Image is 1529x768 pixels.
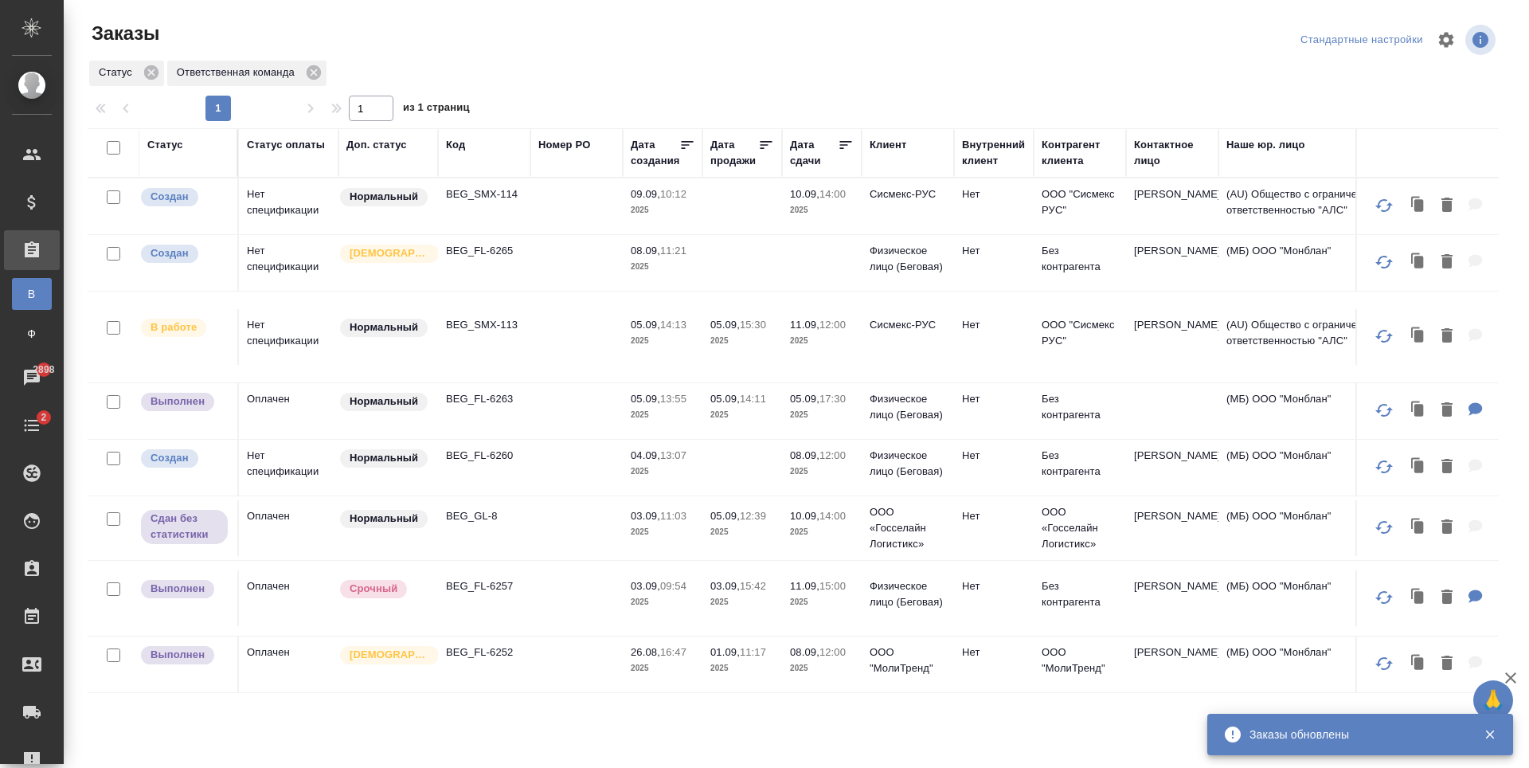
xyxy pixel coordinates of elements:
div: Доп. статус [346,137,407,153]
p: 10.09, [790,188,819,200]
div: Выставляется автоматически при создании заказа [139,186,229,208]
p: 14:13 [660,319,686,331]
p: 16:47 [660,646,686,658]
div: Контактное лицо [1134,137,1210,169]
td: (AU) Общество с ограниченной ответственностью "АЛС" [1218,309,1410,365]
p: 2025 [790,202,854,218]
p: Нет [962,317,1026,333]
p: 2025 [631,407,694,423]
p: 12:00 [819,646,846,658]
p: BEG_SMX-113 [446,317,522,333]
a: 2 [4,406,60,445]
p: Нет [962,448,1026,464]
p: 2025 [790,594,854,610]
div: Наше юр. лицо [1226,137,1305,153]
p: 12:39 [740,510,766,522]
p: 15:42 [740,580,766,592]
a: В [12,278,52,310]
button: Обновить [1365,578,1403,617]
td: [PERSON_NAME] [1126,440,1218,496]
div: Выставляется автоматически при создании заказа [139,243,229,264]
p: Нормальный [350,511,418,527]
p: Нет [962,645,1026,660]
p: 2025 [631,524,694,540]
div: Статус по умолчанию для стандартных заказов [338,186,430,208]
td: Оплачен [239,637,338,692]
div: Статус по умолчанию для стандартных заказов [338,448,430,469]
p: Без контрагента [1042,391,1118,423]
p: 17:30 [819,393,846,405]
div: Выставляет ПМ, когда заказ сдан КМу, но начисления еще не проведены [139,508,229,546]
div: Контрагент клиента [1042,137,1118,169]
button: Обновить [1365,448,1403,486]
p: Физическое лицо (Беговая) [870,391,946,423]
td: Оплачен [239,383,338,439]
td: [PERSON_NAME] [1126,500,1218,556]
td: (МБ) ООО "Монблан" [1218,637,1410,692]
a: Ф [12,318,52,350]
button: Клонировать [1403,320,1433,353]
p: Нет [962,508,1026,524]
p: 2025 [710,333,774,349]
p: Нет [962,578,1026,594]
p: ООО "МолиТренд" [870,645,946,676]
p: 11:21 [660,245,686,257]
p: 14:00 [819,188,846,200]
td: Нет спецификации [239,440,338,496]
p: 05.09, [631,319,660,331]
p: 11.09, [790,580,819,592]
button: Удалить [1433,511,1461,544]
div: Выставляет ПМ после принятия заказа от КМа [139,317,229,339]
td: [PERSON_NAME] [1126,178,1218,234]
p: Статус [99,65,138,80]
div: Статус по умолчанию для стандартных заказов [338,508,430,530]
div: Дата сдачи [790,137,838,169]
td: (AU) Общество с ограниченной ответственностью "АЛС" [1218,178,1410,234]
p: 05.09, [790,393,819,405]
p: Без контрагента [1042,578,1118,610]
p: ООО «Госселайн Логистикс» [870,504,946,552]
p: 26.08, [631,646,660,658]
td: (МБ) ООО "Монблан" [1218,383,1410,439]
a: 2898 [4,358,60,398]
button: Клонировать [1403,511,1433,544]
td: [PERSON_NAME] [1126,570,1218,626]
button: Обновить [1365,243,1403,281]
p: 2025 [631,259,694,275]
button: Клонировать [1403,451,1433,484]
p: 12:00 [819,449,846,461]
p: 14:00 [819,510,846,522]
span: из 1 страниц [403,98,470,121]
div: Дата создания [631,137,679,169]
button: Клонировать [1403,246,1433,279]
button: Удалить [1433,246,1461,279]
p: BEG_FL-6263 [446,391,522,407]
span: Посмотреть информацию [1465,25,1499,55]
div: Выставляет ПМ после сдачи и проведения начислений. Последний этап для ПМа [139,578,229,600]
span: 🙏 [1480,684,1507,717]
div: Статус [89,61,164,86]
p: В работе [151,319,197,335]
p: 2025 [631,660,694,676]
p: 04.09, [631,449,660,461]
button: Удалить [1433,320,1461,353]
p: 2025 [790,333,854,349]
p: Создан [151,450,189,466]
p: 13:07 [660,449,686,461]
p: 2025 [631,594,694,610]
p: 2025 [790,464,854,480]
p: 11:03 [660,510,686,522]
div: Статус по умолчанию для стандартных заказов [338,317,430,339]
p: [DEMOGRAPHIC_DATA] [350,245,429,261]
p: 03.09, [631,510,660,522]
p: 2025 [790,407,854,423]
div: Выставляется автоматически, если на указанный объем услуг необходимо больше времени в стандартном... [338,578,430,600]
p: ООО "Сисмекс РУС" [1042,186,1118,218]
p: Сдан без статистики [151,511,218,543]
p: 09:54 [660,580,686,592]
p: Выполнен [151,581,205,597]
p: 10:12 [660,188,686,200]
div: Заказы обновлены [1249,727,1460,743]
p: 2025 [710,407,774,423]
td: Нет спецификации [239,309,338,365]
